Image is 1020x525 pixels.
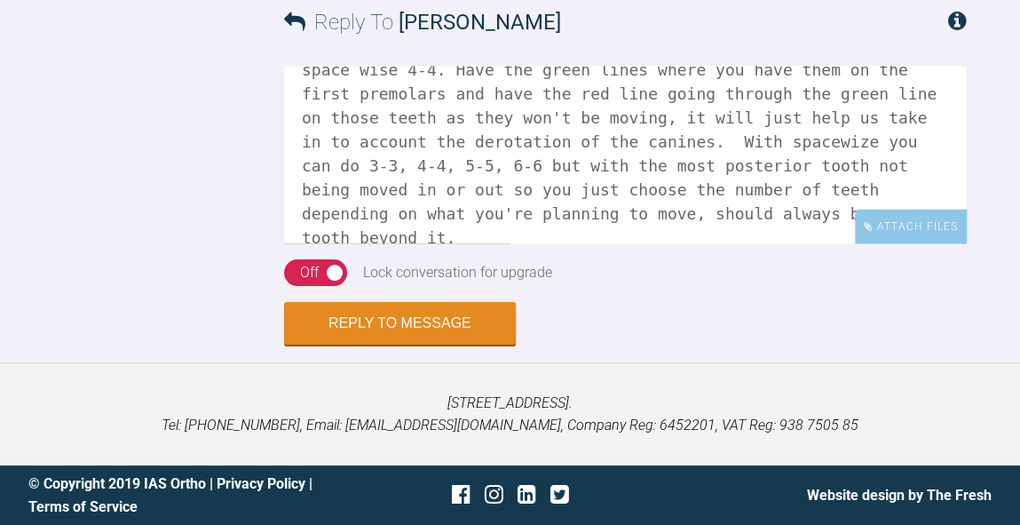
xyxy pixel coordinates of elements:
div: © Copyright 2019 IAS Ortho | | [28,473,350,518]
div: Lock conversation for upgrade [363,261,552,284]
a: Website design by The Fresh [807,487,992,504]
textarea: Hi [PERSON_NAME], think you may have misread what I put. Do the space wise 4-4. Have the green li... [284,66,967,243]
p: [STREET_ADDRESS]. Tel: [PHONE_NUMBER], Email: [EMAIL_ADDRESS][DOMAIN_NAME], Company Reg: 6452201,... [28,392,992,437]
h3: Reply To [284,5,561,39]
a: Terms of Service [28,498,138,515]
button: Reply to Message [284,302,516,345]
span: [PERSON_NAME] [399,10,561,35]
div: Off [300,261,319,284]
div: Attach Files [855,209,967,243]
a: Privacy Policy [217,475,305,492]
